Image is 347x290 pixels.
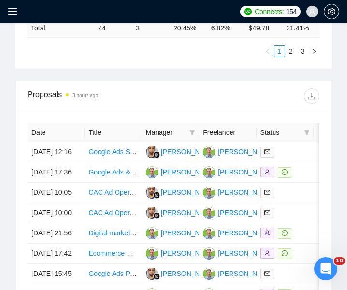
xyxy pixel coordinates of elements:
img: RC [146,227,158,239]
td: Google Ads & Social Media Marketing Specialist for Coffee Roasting Business [85,162,142,183]
div: [PERSON_NAME] [218,167,274,177]
a: Ecommerce Google Ads Manager for Health and Beauty Products [88,249,286,257]
img: RC [146,166,158,178]
img: RC [203,207,215,219]
span: menu [8,7,17,16]
a: RC[PERSON_NAME] [203,249,274,257]
td: $ 49.78 [245,18,282,37]
td: 31.41 % [282,18,320,37]
img: RC [203,227,215,239]
a: RC[PERSON_NAME] [203,168,274,175]
button: setting [324,4,339,19]
img: RC [203,187,215,199]
a: Google Ads Specialist for B2B SaaS [88,148,197,156]
div: Proposals [28,88,173,104]
td: Google Ads PPC Specialist Needed for Campaign Management [85,264,142,284]
td: CAC Ad Operator (Cold Traffic Only) [85,203,142,223]
th: Date [28,123,85,142]
span: message [282,230,288,236]
a: RC[PERSON_NAME] [203,208,274,216]
img: YA [146,146,158,158]
span: right [311,48,317,54]
span: Connects: [255,6,284,17]
td: CAC Ad Operator (Cold Traffic Only) [85,183,142,203]
span: setting [324,8,339,15]
span: mail [264,189,270,195]
img: RC [203,268,215,280]
div: [PERSON_NAME] [161,167,217,177]
a: YA[PERSON_NAME] [146,269,217,277]
a: YA[PERSON_NAME] [146,188,217,196]
img: RC [203,166,215,178]
td: [DATE] 15:45 [28,264,85,284]
td: 44 [94,18,132,37]
span: user-add [264,230,270,236]
div: [PERSON_NAME] [161,146,217,157]
div: [PERSON_NAME] [161,268,217,279]
span: Status [260,127,300,138]
span: filter [188,125,197,140]
a: Digital marketing specialist for travel agency [88,229,220,237]
span: message [282,250,288,256]
div: [PERSON_NAME] [161,207,217,218]
li: Next Page [308,45,320,57]
td: [DATE] 10:05 [28,183,85,203]
span: user-add [264,169,270,175]
th: Manager [142,123,199,142]
a: YA[PERSON_NAME] [146,208,217,216]
a: RC[PERSON_NAME] [203,229,274,236]
img: RC [203,247,215,260]
div: [PERSON_NAME] [161,248,217,259]
img: gigradar-bm.png [153,151,160,158]
td: Ecommerce Google Ads Manager for Health and Beauty Products [85,244,142,264]
img: gigradar-bm.png [153,273,160,280]
span: filter [302,125,312,140]
img: upwork-logo.png [244,8,252,15]
div: [PERSON_NAME] [161,187,217,198]
td: [DATE] 17:36 [28,162,85,183]
a: 1 [274,46,285,57]
button: left [262,45,274,57]
a: 3 [297,46,308,57]
a: CAC Ad Operator (Cold Traffic Only) [88,188,197,196]
span: message [282,169,288,175]
button: right [308,45,320,57]
img: RC [203,146,215,158]
span: user [309,8,316,15]
a: RC[PERSON_NAME] [203,147,274,155]
td: [DATE] 21:56 [28,223,85,244]
div: [PERSON_NAME] [218,248,274,259]
span: mail [264,271,270,276]
td: 3 [132,18,170,37]
span: filter [189,130,195,135]
li: Previous Page [262,45,274,57]
div: [PERSON_NAME] [218,228,274,238]
td: Digital marketing specialist for travel agency [85,223,142,244]
img: RC [146,247,158,260]
th: Title [85,123,142,142]
img: YA [146,207,158,219]
a: RC[PERSON_NAME] [203,188,274,196]
a: RC[PERSON_NAME] [146,229,217,236]
span: 10 [334,257,345,265]
a: YA[PERSON_NAME] [146,147,217,155]
a: CAC Ad Operator (Cold Traffic Only) [88,209,197,217]
span: filter [304,130,310,135]
a: 2 [286,46,296,57]
a: setting [324,8,339,15]
li: 1 [274,45,285,57]
a: RC[PERSON_NAME] [146,168,217,175]
div: [PERSON_NAME] [218,207,274,218]
span: mail [264,210,270,216]
td: Total [27,18,94,37]
span: user-add [264,250,270,256]
span: left [265,48,271,54]
img: YA [146,268,158,280]
td: [DATE] 10:00 [28,203,85,223]
span: 154 [286,6,297,17]
a: Google Ads PPC Specialist Needed for Campaign Management [88,270,279,277]
td: 20.45 % [170,18,207,37]
span: download [304,92,319,100]
a: RC[PERSON_NAME] [203,269,274,277]
td: Google Ads Specialist for B2B SaaS [85,142,142,162]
